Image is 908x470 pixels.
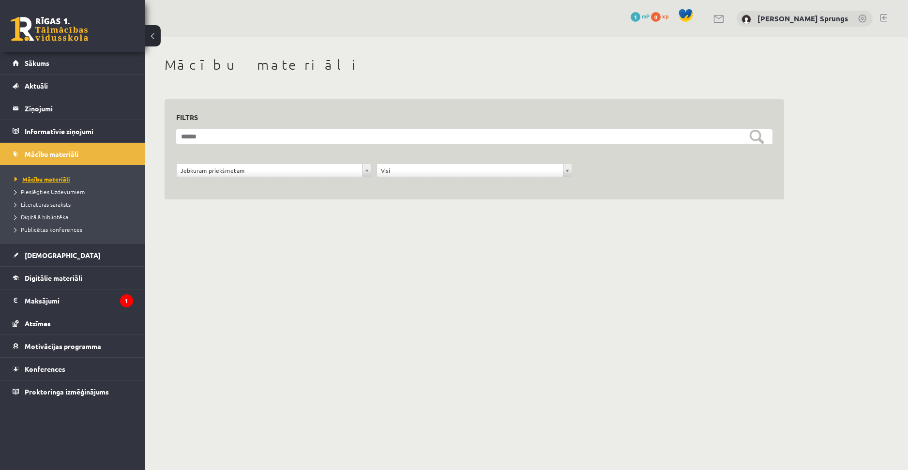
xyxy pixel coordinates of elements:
[177,164,371,177] a: Jebkuram priekšmetam
[381,164,559,177] span: Visi
[651,12,673,20] a: 0 xp
[25,342,101,350] span: Motivācijas programma
[165,57,784,73] h1: Mācību materiāli
[13,267,133,289] a: Digitālie materiāli
[11,17,88,41] a: Rīgas 1. Tālmācības vidusskola
[25,251,101,259] span: [DEMOGRAPHIC_DATA]
[13,52,133,74] a: Sākums
[15,212,136,221] a: Digitālā bibliotēka
[181,164,359,177] span: Jebkuram priekšmetam
[25,97,133,120] legend: Ziņojumi
[631,12,650,20] a: 1 mP
[13,312,133,334] a: Atzīmes
[25,81,48,90] span: Aktuāli
[742,15,751,24] img: Didzis Daniels Sprungs
[13,289,133,312] a: Maksājumi1
[25,150,78,158] span: Mācību materiāli
[25,273,82,282] span: Digitālie materiāli
[176,111,761,124] h3: Filtrs
[13,143,133,165] a: Mācību materiāli
[25,319,51,328] span: Atzīmes
[15,175,136,183] a: Mācību materiāli
[15,200,71,208] span: Literatūras saraksts
[377,164,572,177] a: Visi
[13,380,133,403] a: Proktoringa izmēģinājums
[15,225,136,234] a: Publicētas konferences
[25,59,49,67] span: Sākums
[15,188,85,196] span: Pieslēgties Uzdevumiem
[631,12,640,22] span: 1
[15,200,136,209] a: Literatūras saraksts
[13,335,133,357] a: Motivācijas programma
[25,387,109,396] span: Proktoringa izmēģinājums
[642,12,650,20] span: mP
[662,12,668,20] span: xp
[651,12,661,22] span: 0
[13,358,133,380] a: Konferences
[13,97,133,120] a: Ziņojumi
[15,213,68,221] span: Digitālā bibliotēka
[13,75,133,97] a: Aktuāli
[25,289,133,312] legend: Maksājumi
[13,120,133,142] a: Informatīvie ziņojumi
[15,226,82,233] span: Publicētas konferences
[25,120,133,142] legend: Informatīvie ziņojumi
[25,364,65,373] span: Konferences
[120,294,133,307] i: 1
[15,187,136,196] a: Pieslēgties Uzdevumiem
[15,175,70,183] span: Mācību materiāli
[13,244,133,266] a: [DEMOGRAPHIC_DATA]
[757,14,848,23] a: [PERSON_NAME] Sprungs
